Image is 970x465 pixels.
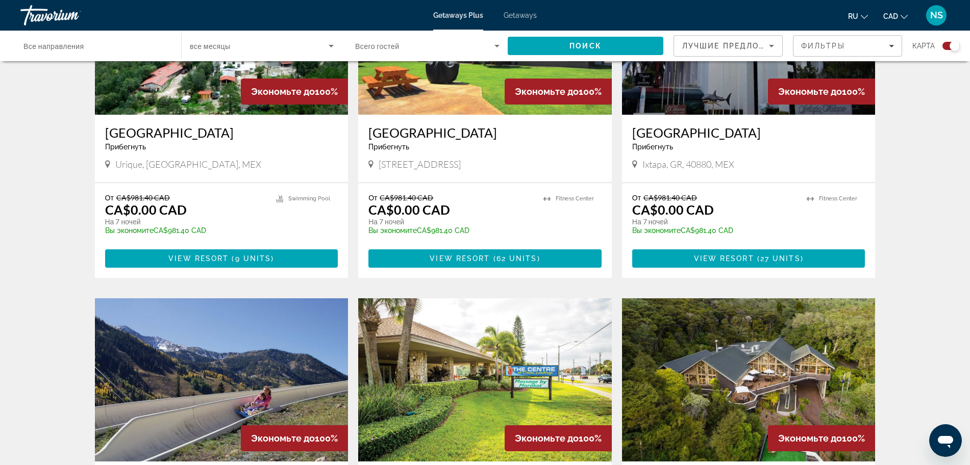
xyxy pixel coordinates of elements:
[632,226,797,235] p: CA$981.40 CAD
[379,159,461,170] span: [STREET_ADDRESS]
[368,202,450,217] p: CA$0.00 CAD
[883,9,908,23] button: Change currency
[632,125,865,140] a: [GEOGRAPHIC_DATA]
[923,5,950,26] button: User Menu
[105,125,338,140] a: [GEOGRAPHIC_DATA]
[251,433,315,444] span: Экономьте до
[556,195,594,202] span: Fitness Center
[241,425,348,451] div: 100%
[505,79,612,105] div: 100%
[632,226,681,235] span: Вы экономите
[241,79,348,105] div: 100%
[168,254,229,263] span: View Resort
[380,193,433,202] span: CA$981.40 CAD
[912,39,935,53] span: карта
[105,217,266,226] p: На 7 ночей
[848,9,868,23] button: Change language
[116,193,170,202] span: CA$981.40 CAD
[930,10,943,20] span: NS
[433,11,483,19] a: Getaways Plus
[105,193,114,202] span: От
[115,159,261,170] span: Urique, [GEOGRAPHIC_DATA], MEX
[642,159,734,170] span: Ixtapa, GR, 40880, MEX
[190,42,231,50] span: все месяцы
[694,254,754,263] span: View Resort
[929,424,962,457] iframe: Button to launch messaging window
[760,254,801,263] span: 27 units
[235,254,271,263] span: 9 units
[368,217,533,226] p: На 7 ночей
[622,298,876,461] img: Grand Mercure Puka Park, Accor Vacation Club Apartments
[105,226,154,235] span: Вы экономите
[355,42,399,50] span: Всего гостей
[105,202,187,217] p: CA$0.00 CAD
[682,42,791,50] span: Лучшие предложения
[105,249,338,268] button: View Resort(9 units)
[288,195,330,202] span: Swimming Pool
[793,35,902,57] button: Filters
[632,202,714,217] p: CA$0.00 CAD
[23,42,84,50] span: Все направления
[496,254,537,263] span: 62 units
[819,195,857,202] span: Fitness Center
[105,143,146,151] span: Прибегнуть
[368,226,417,235] span: Вы экономите
[883,12,898,20] span: CAD
[754,254,804,263] span: ( )
[515,433,579,444] span: Экономьте до
[229,254,274,263] span: ( )
[368,125,602,140] a: [GEOGRAPHIC_DATA]
[515,86,579,97] span: Экономьте до
[105,226,266,235] p: CA$981.40 CAD
[23,40,168,53] input: Select destination
[358,298,612,461] img: Ocean Landings Resort and Racquet Club
[251,86,315,97] span: Экономьте до
[505,425,612,451] div: 100%
[368,249,602,268] button: View Resort(62 units)
[778,433,842,444] span: Экономьте до
[632,193,641,202] span: От
[682,40,774,52] mat-select: Sort by
[569,42,602,50] span: Поиск
[632,249,865,268] button: View Resort(27 units)
[801,42,845,50] span: Фильтры
[95,298,349,461] img: Iron Blosam Lodge
[643,193,697,202] span: CA$981.40 CAD
[20,2,122,29] a: Travorium
[768,79,875,105] div: 100%
[508,37,663,55] button: Search
[632,143,673,151] span: Прибегнуть
[848,12,858,20] span: ru
[778,86,842,97] span: Экономьте до
[632,217,797,226] p: На 7 ночей
[368,226,533,235] p: CA$981.40 CAD
[368,193,377,202] span: От
[504,11,537,19] a: Getaways
[490,254,540,263] span: ( )
[368,143,409,151] span: Прибегнуть
[430,254,490,263] span: View Resort
[768,425,875,451] div: 100%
